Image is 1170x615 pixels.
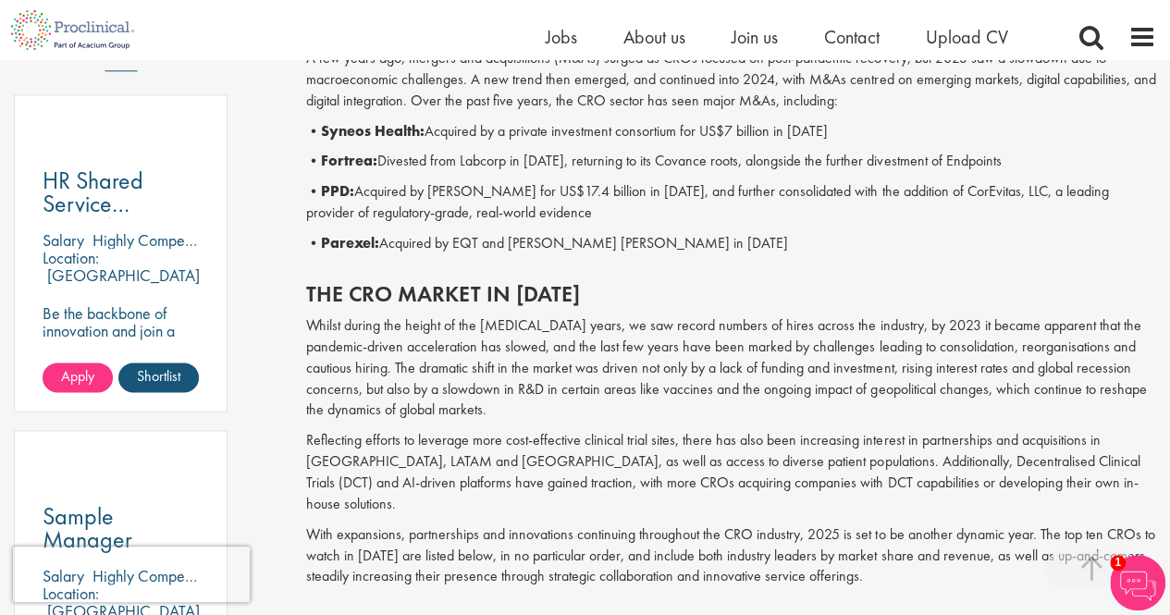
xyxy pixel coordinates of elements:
a: Apply [43,363,113,392]
a: About us [623,25,685,49]
p: With expansions, partnerships and innovations continuing throughout the CRO industry, 2025 is set... [306,524,1156,588]
p: • Acquired by a private investment consortium for US$7 billion in [DATE] [306,121,1156,142]
span: HR Shared Service Specialist [43,165,143,242]
b: PPD: [321,181,354,201]
span: Apply [61,366,94,386]
span: Location: [43,247,99,268]
b: Syneos Health: [321,121,425,141]
a: Jobs [546,25,577,49]
b: Parexel: [321,233,379,252]
p: Reflecting efforts to leverage more cost-effective clinical trial sites, there has also been incr... [306,430,1156,514]
span: Salary [43,229,84,251]
p: Whilst during the height of the [MEDICAL_DATA] years, we saw record numbers of hires across the i... [306,315,1156,421]
a: Upload CV [926,25,1008,49]
h2: The CRO market in [DATE] [306,282,1156,306]
p: • Divested from Labcorp in [DATE], returning to its Covance roots, alongside the further divestme... [306,151,1156,172]
a: Join us [732,25,778,49]
p: A few years ago, mergers and acquisitions (M&As) surged as CROs focused on post-pandemic recovery... [306,48,1156,112]
a: Contact [824,25,880,49]
a: HR Shared Service Specialist [43,169,199,215]
iframe: reCAPTCHA [13,547,250,602]
p: • Acquired by EQT and [PERSON_NAME] [PERSON_NAME] in [DATE] [306,233,1156,254]
span: Sample Manager [43,500,132,555]
p: Highly Competitive [92,229,216,251]
b: Fortrea: [321,151,377,170]
p: • Acquired by [PERSON_NAME] for US$17.4 billion in [DATE], and further consolidated with the addi... [306,181,1156,224]
img: Chatbot [1110,555,1165,610]
p: Be the backbone of innovation and join a leading pharmaceutical company to help keep life-changin... [43,304,199,410]
a: Sample Manager [43,505,199,551]
span: 1 [1110,555,1126,571]
p: [GEOGRAPHIC_DATA], [GEOGRAPHIC_DATA] [43,264,204,303]
a: Shortlist [118,363,199,392]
